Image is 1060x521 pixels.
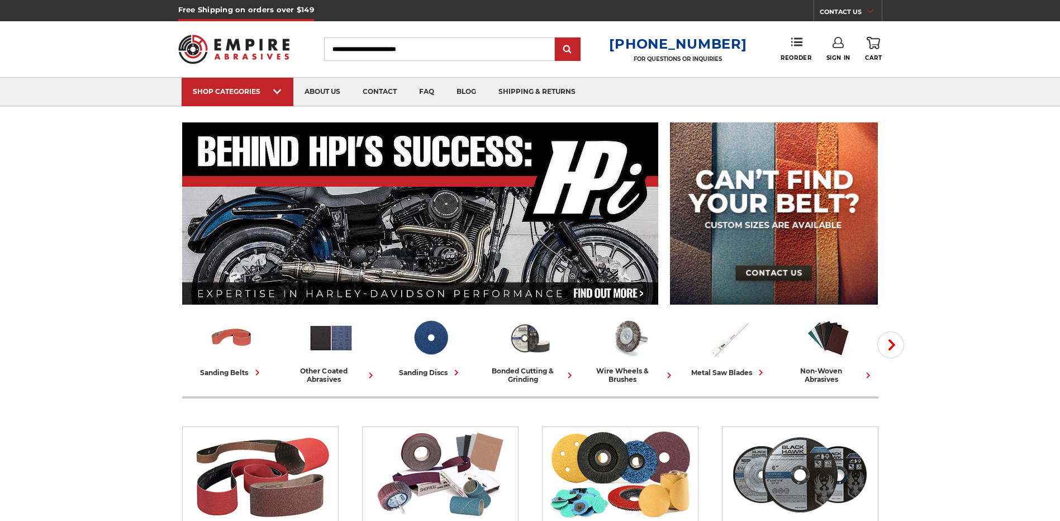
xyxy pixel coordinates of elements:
button: Next [877,331,904,358]
img: Sanding Belts [208,315,255,361]
a: Cart [865,37,882,61]
div: other coated abrasives [286,367,377,383]
a: [PHONE_NUMBER] [609,36,747,52]
div: SHOP CATEGORIES [193,87,282,96]
a: CONTACT US [820,6,882,21]
div: wire wheels & brushes [584,367,675,383]
a: metal saw blades [684,315,774,378]
div: bonded cutting & grinding [485,367,576,383]
div: non-woven abrasives [783,367,874,383]
span: Cart [865,54,882,61]
a: shipping & returns [487,78,587,106]
a: wire wheels & brushes [584,315,675,383]
img: Non-woven Abrasives [805,315,852,361]
a: contact [351,78,408,106]
a: bonded cutting & grinding [485,315,576,383]
a: blog [445,78,487,106]
p: FOR QUESTIONS OR INQUIRIES [609,55,747,63]
a: sanding belts [187,315,277,378]
img: Bonded Cutting & Grinding [507,315,553,361]
div: metal saw blades [691,367,767,378]
img: Sanding Discs [407,315,454,361]
a: about us [293,78,351,106]
span: Sign In [826,54,850,61]
span: Reorder [781,54,811,61]
img: Empire Abrasives [178,27,290,71]
a: sanding discs [386,315,476,378]
input: Submit [557,39,579,61]
img: promo banner for custom belts. [670,122,878,305]
a: other coated abrasives [286,315,377,383]
img: Wire Wheels & Brushes [606,315,653,361]
img: Metal Saw Blades [706,315,752,361]
img: Other Coated Abrasives [308,315,354,361]
div: sanding belts [201,367,263,378]
a: Reorder [781,37,811,61]
img: Banner for an interview featuring Horsepower Inc who makes Harley performance upgrades featured o... [182,122,659,305]
a: faq [408,78,445,106]
a: non-woven abrasives [783,315,874,383]
div: sanding discs [399,367,462,378]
